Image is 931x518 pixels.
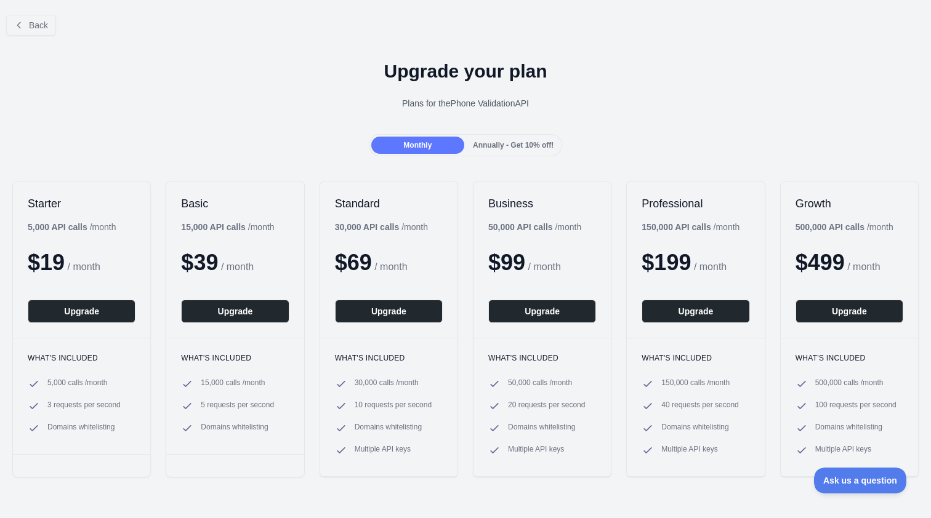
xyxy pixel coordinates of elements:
[642,222,711,232] b: 150,000 API calls
[796,196,903,211] h2: Growth
[488,221,581,233] div: / month
[796,250,845,275] span: $ 499
[642,196,749,211] h2: Professional
[488,196,596,211] h2: Business
[335,196,443,211] h2: Standard
[796,221,893,233] div: / month
[335,250,372,275] span: $ 69
[814,468,906,493] iframe: Toggle Customer Support
[335,222,400,232] b: 30,000 API calls
[488,222,553,232] b: 50,000 API calls
[796,222,864,232] b: 500,000 API calls
[488,250,525,275] span: $ 99
[642,250,691,275] span: $ 199
[642,221,740,233] div: / month
[335,221,428,233] div: / month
